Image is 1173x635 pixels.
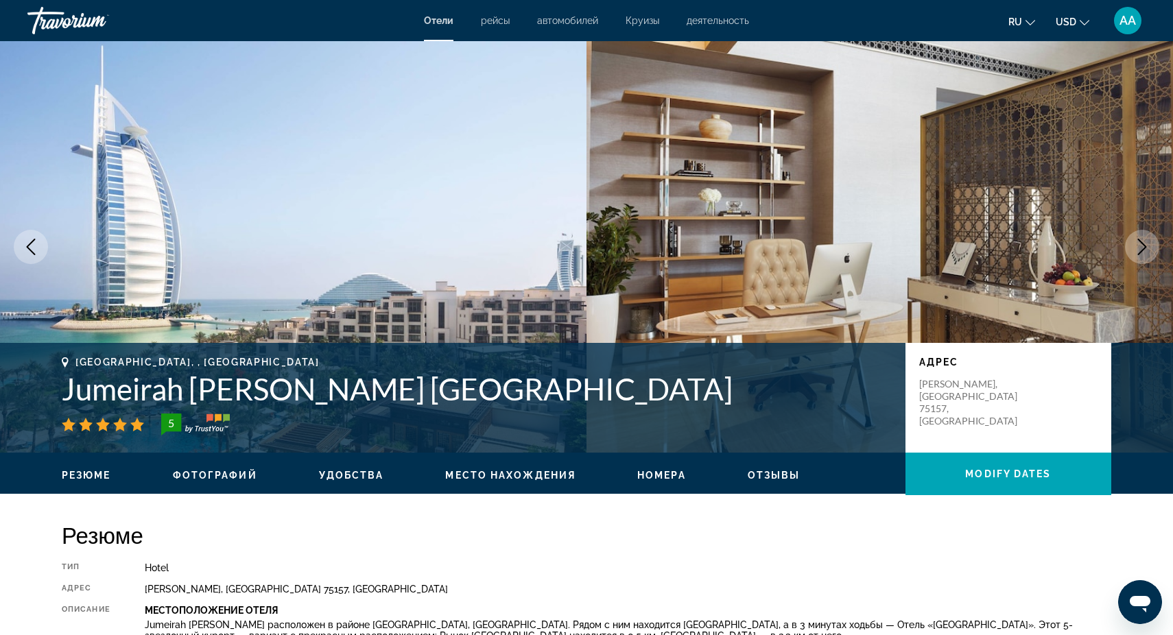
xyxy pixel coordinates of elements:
span: USD [1056,16,1076,27]
div: адрес [62,584,110,595]
button: Удобства [319,469,384,481]
span: Номера [637,470,686,481]
button: Номера [637,469,686,481]
a: Отели [424,15,453,26]
iframe: Кнопка запуска окна обмена сообщениями [1118,580,1162,624]
span: [GEOGRAPHIC_DATA], , [GEOGRAPHIC_DATA] [75,357,320,368]
button: Место нахождения [445,469,576,481]
a: деятельность [687,15,749,26]
button: Фотографий [173,469,257,481]
span: Modify Dates [965,468,1051,479]
span: Резюме [62,470,111,481]
button: Резюме [62,469,111,481]
a: Travorium [27,3,165,38]
a: рейсы [481,15,510,26]
span: Место нахождения [445,470,576,481]
span: Отзывы [748,470,801,481]
button: Modify Dates [905,453,1111,495]
span: Фотографий [173,470,257,481]
h2: Резюме [62,521,1111,549]
button: Previous image [14,230,48,264]
img: TrustYou guest rating badge [161,414,230,435]
span: Удобства [319,470,384,481]
b: Местоположение Отеля [145,605,278,616]
button: User Menu [1110,6,1146,35]
p: адрес [919,357,1098,368]
a: автомобилей [537,15,598,26]
div: [PERSON_NAME], [GEOGRAPHIC_DATA] 75157, [GEOGRAPHIC_DATA] [145,584,1111,595]
div: Hotel [145,562,1111,573]
div: 5 [157,415,185,431]
a: Круизы [626,15,659,26]
button: Отзывы [748,469,801,481]
div: Тип [62,562,110,573]
p: [PERSON_NAME], [GEOGRAPHIC_DATA] 75157, [GEOGRAPHIC_DATA] [919,378,1029,427]
button: Change currency [1056,12,1089,32]
span: ru [1008,16,1022,27]
h1: Jumeirah [PERSON_NAME] [GEOGRAPHIC_DATA] [62,371,892,407]
button: Next image [1125,230,1159,264]
span: AA [1119,14,1136,27]
button: Change language [1008,12,1035,32]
